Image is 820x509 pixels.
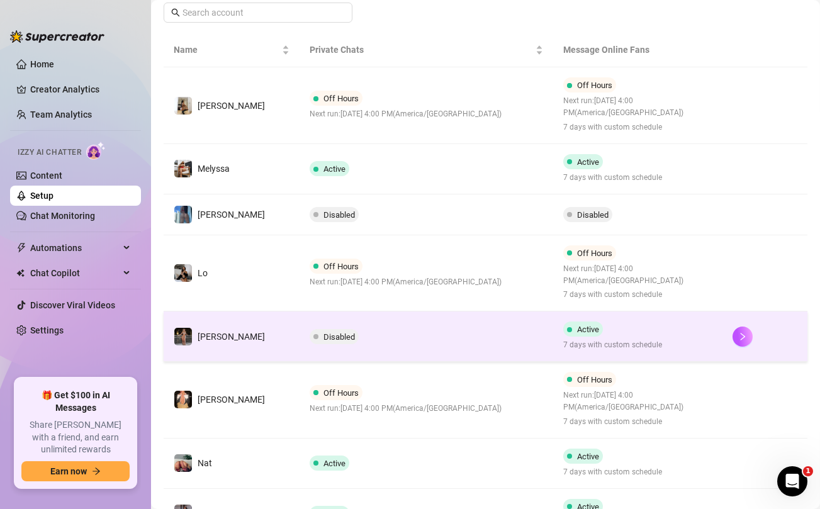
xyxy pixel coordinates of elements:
span: Next run: [DATE] 4:00 PM ( America/[GEOGRAPHIC_DATA] ) [310,276,502,288]
span: Next run: [DATE] 4:00 PM ( America/[GEOGRAPHIC_DATA] ) [563,263,712,287]
span: Nat [198,458,212,468]
span: 1 [803,466,813,476]
span: Off Hours [577,81,612,90]
span: Next run: [DATE] 4:00 PM ( America/[GEOGRAPHIC_DATA] ) [310,108,502,120]
a: Content [30,171,62,181]
a: Home [30,59,54,69]
span: Private Chats [310,43,534,57]
span: Lo [198,268,208,278]
img: logo-BBDzfeDw.svg [10,30,104,43]
img: Chat Copilot [16,269,25,277]
span: Disabled [577,210,609,220]
span: [PERSON_NAME] [198,332,265,342]
a: Setup [30,191,53,201]
span: 🎁 Get $100 in AI Messages [21,389,130,414]
span: 7 days with custom schedule [563,466,662,478]
a: Creator Analytics [30,79,131,99]
span: Off Hours [577,375,612,384]
span: 7 days with custom schedule [563,289,712,301]
th: Name [164,33,300,67]
input: Search account [183,6,335,20]
span: 7 days with custom schedule [563,172,662,184]
span: Active [577,157,599,167]
span: Off Hours [323,388,359,398]
span: Share [PERSON_NAME] with a friend, and earn unlimited rewards [21,419,130,456]
span: Izzy AI Chatter [18,147,81,159]
span: right [738,332,747,341]
span: 7 days with custom schedule [563,416,712,428]
a: Chat Monitoring [30,211,95,221]
span: thunderbolt [16,243,26,253]
span: Automations [30,238,120,258]
img: AI Chatter [86,142,106,160]
span: Disabled [323,332,355,342]
button: right [733,327,753,347]
img: Lo [174,264,192,282]
img: Jasmin [174,97,192,115]
span: Active [323,164,345,174]
span: [PERSON_NAME] [198,394,265,405]
th: Private Chats [300,33,554,67]
img: Claudia [174,328,192,345]
span: Name [174,43,279,57]
a: Team Analytics [30,109,92,120]
iframe: Intercom live chat [777,466,807,496]
span: Chat Copilot [30,263,120,283]
span: 7 days with custom schedule [563,121,712,133]
img: Nat [174,454,192,472]
a: Discover Viral Videos [30,300,115,310]
span: [PERSON_NAME] [198,101,265,111]
img: Veronica [174,206,192,223]
span: [PERSON_NAME] [198,210,265,220]
span: Next run: [DATE] 4:00 PM ( America/[GEOGRAPHIC_DATA] ) [563,95,712,119]
a: Settings [30,325,64,335]
span: Earn now [50,466,87,476]
span: Next run: [DATE] 4:00 PM ( America/[GEOGRAPHIC_DATA] ) [310,403,502,415]
span: 7 days with custom schedule [563,339,662,351]
button: Earn nowarrow-right [21,461,130,481]
span: Off Hours [323,262,359,271]
span: Off Hours [323,94,359,103]
span: arrow-right [92,467,101,476]
th: Message Online Fans [553,33,722,67]
span: Off Hours [577,249,612,258]
span: Next run: [DATE] 4:00 PM ( America/[GEOGRAPHIC_DATA] ) [563,389,712,413]
img: Natalie [174,391,192,408]
span: Active [577,452,599,461]
span: Disabled [323,210,355,220]
img: Melyssa [174,160,192,177]
span: Active [323,459,345,468]
span: Active [577,325,599,334]
span: Melyssa [198,164,230,174]
span: search [171,8,180,17]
